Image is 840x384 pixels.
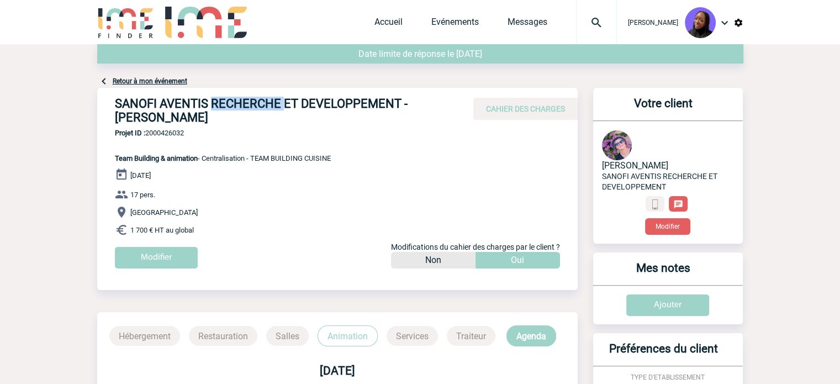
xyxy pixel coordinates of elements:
[130,226,194,234] span: 1 700 € HT au global
[431,17,479,32] a: Evénements
[266,326,309,346] p: Salles
[486,104,565,113] span: CAHIER DES CHARGES
[115,97,446,124] h4: SANOFI AVENTIS RECHERCHE ET DEVELOPPEMENT - [PERSON_NAME]
[113,77,187,85] a: Retour à mon événement
[97,7,155,38] img: IME-Finder
[387,326,438,346] p: Services
[318,325,378,346] p: Animation
[673,199,683,209] img: chat-24-px-w.png
[685,7,716,38] img: 131349-0.png
[115,154,331,162] span: - Centralisation - TEAM BUILDING CUISINE
[374,17,403,32] a: Accueil
[602,172,717,191] span: SANOFI AVENTIS RECHERCHE ET DEVELOPPEMENT
[109,326,180,346] p: Hébergement
[626,294,709,316] input: Ajouter
[645,218,690,235] button: Modifier
[115,247,198,269] input: Modifier
[189,326,257,346] p: Restauration
[598,97,730,120] h3: Votre client
[598,342,730,366] h3: Préférences du client
[631,374,705,381] span: TYPE D'ETABLISSEMENT
[598,261,730,285] h3: Mes notes
[320,364,355,377] b: [DATE]
[650,199,660,209] img: portable.png
[130,208,198,217] span: [GEOGRAPHIC_DATA]
[602,130,632,160] img: 115231-1.jpg
[511,252,524,269] p: Oui
[391,243,560,251] span: Modifications du cahier des charges par le client ?
[358,49,482,59] span: Date limite de réponse le [DATE]
[115,129,331,137] span: 2000426032
[508,17,547,32] a: Messages
[115,154,198,162] span: Team Building & animation
[506,325,556,346] p: Agenda
[130,191,155,199] span: 17 pers.
[425,252,441,269] p: Non
[130,171,151,180] span: [DATE]
[115,129,145,137] b: Projet ID :
[628,19,678,27] span: [PERSON_NAME]
[602,160,668,171] span: [PERSON_NAME]
[447,326,495,346] p: Traiteur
